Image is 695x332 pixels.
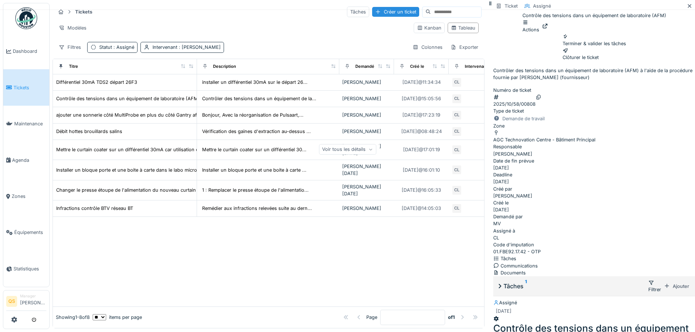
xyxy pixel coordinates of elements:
li: [PERSON_NAME] [20,293,46,309]
span: Équipements [14,229,46,236]
div: [DATE] [496,308,511,315]
div: Voir tous les détails [319,144,376,155]
div: CL [452,77,462,87]
div: CL [452,94,462,104]
div: Numéro de ticket [493,87,695,94]
div: Infractions contrôle BTV réseau BT [56,205,133,212]
div: CL [452,110,462,120]
div: Demandé par [493,213,695,220]
div: [DATE] @ 16:05:33 [402,187,441,194]
div: Filtrer [648,279,661,293]
div: Tableau [451,24,475,31]
div: Date de fin prévue [493,157,695,164]
a: Équipements [3,214,49,250]
div: Demande de travail [502,115,545,122]
div: Assigné à [493,227,695,234]
div: Contrôler des tensions dans un équipement de la... [202,95,316,102]
div: [DATE] [493,164,509,171]
div: [PERSON_NAME] [342,112,391,118]
div: Deadline [493,171,695,178]
div: Demandé par [355,63,382,70]
div: items per page [93,314,142,321]
div: Type de ticket [493,108,695,114]
span: Zones [12,193,46,200]
div: [DATE] [493,178,509,185]
div: ajouter une sonnerie côté MultiProbe en plus du côté Gantry afin que la sonnette soit entendue da... [56,112,334,118]
div: Kanban [417,24,441,31]
div: [PERSON_NAME] [342,95,391,102]
div: Tâches [496,282,648,290]
div: Documents [493,269,695,276]
div: Showing 1 - 8 of 8 [56,314,90,321]
div: Bonjour, Avec la réorganisation de Pulsaart,... [202,112,304,118]
div: Zone [493,122,695,129]
div: Installer un bloque porte et une boite à carte ... [202,167,306,173]
div: 2025/10/58/00808 [493,101,536,108]
div: Assigné [493,299,695,306]
div: CL [452,126,462,137]
p: Contrôler des tensions dans un équipement de laboratoire (AFM) à l'aide de la procédure fournie p... [493,67,695,81]
div: Statut [99,44,134,51]
div: [DATE] @ 14:05:03 [402,205,441,212]
a: Statistiques [3,251,49,287]
div: [PERSON_NAME] [493,143,695,157]
div: MV [493,220,501,227]
div: Intervenant [152,44,221,51]
div: Contrôle des tensions dans un équipement de laboratoire (AFM) [522,12,666,33]
div: [DATE] @ 08:48:24 [401,128,442,135]
span: Tickets [13,84,46,91]
div: [DATE] @ 17:01:19 [403,146,440,153]
div: Ajouter [661,281,692,291]
span: Agenda [12,157,46,164]
div: Manager [20,293,46,299]
div: Communications [493,262,695,269]
a: QS Manager[PERSON_NAME] [6,293,46,311]
div: [PERSON_NAME] [493,185,695,199]
li: QS [6,296,17,307]
div: Colonnes [409,42,446,52]
span: Dashboard [13,48,46,55]
div: Changer le presse étoupe de l'alimentation du nouveau curtain coater + installation d'un chemin d... [56,187,388,194]
div: Créé le [493,199,695,206]
div: Page [366,314,377,321]
span: Statistiques [13,265,46,272]
span: Maintenance [14,120,46,127]
div: Créé par [493,185,695,192]
div: [DATE] @ 15:05:56 [402,95,441,102]
div: Clôturer le ticket [563,47,626,61]
div: Terminer & valider les tâches [563,33,626,47]
div: [PERSON_NAME][DATE] [342,163,391,177]
div: installer un différentiel 30mA sur le départ 26... [202,79,308,86]
div: Mettre le curtain coater sur un différentiel 30mA car utilisation d'eau/risque d'en renverser au sol [56,146,273,153]
div: [DATE] [493,206,509,213]
strong: Tickets [72,8,95,15]
div: Modèles [55,23,90,33]
div: [PERSON_NAME][DATE] [342,143,391,157]
div: CL [452,145,462,155]
div: Ticket [505,3,518,9]
div: Intervenant [465,63,488,70]
a: Maintenance [3,106,49,142]
div: Contrôle des tensions dans un équipement de laboratoire (AFM) [56,95,200,102]
div: Assigné [533,3,551,9]
sup: 1 [525,282,527,290]
img: Badge_color-CXgf-gQk.svg [15,7,37,29]
div: Code d'imputation [493,241,695,248]
span: : Assigné [112,44,134,50]
div: Débit hottes brouillards salins [56,128,122,135]
span: : [PERSON_NAME] [177,44,221,50]
div: CL [452,185,462,195]
div: [DATE] @ 16:01:10 [403,167,440,173]
div: CL [452,203,462,214]
div: [PERSON_NAME] [342,128,391,135]
div: CL [493,234,499,241]
a: Tickets [3,69,49,105]
div: Tâches [347,7,369,17]
strong: of 1 [448,314,455,321]
div: [PERSON_NAME] [342,79,391,86]
div: Description [213,63,236,70]
a: Dashboard [3,33,49,69]
div: Filtres [55,42,84,52]
div: [DATE] @ 11:34:34 [402,79,441,86]
div: 01.FBE92.17.42 - OTP [493,241,695,255]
